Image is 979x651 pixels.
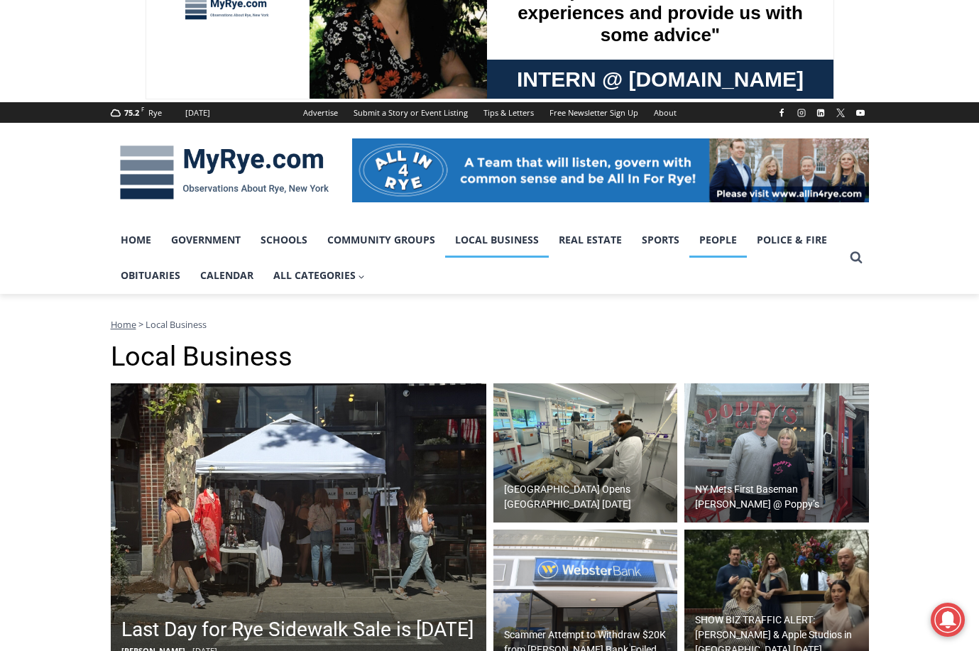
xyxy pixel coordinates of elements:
img: (PHOTO: Pete Alonso ("Polar Bear"), first baseman for the New York Mets with Gerry Massinello of ... [684,383,869,523]
h2: Last Day for Rye Sidewalk Sale is [DATE] [121,615,474,645]
span: > [138,318,143,331]
div: [DATE] [185,106,210,119]
div: "[PERSON_NAME]'s draw is the fine variety of pristine raw fish kept on hand" [146,89,202,170]
a: Police & Fire [747,222,837,258]
span: Local Business [146,318,207,331]
span: Intern @ [DOMAIN_NAME] [371,141,658,173]
a: Local Business [445,222,549,258]
a: Linkedin [812,104,829,121]
div: Rye [148,106,162,119]
a: Intern @ [DOMAIN_NAME] [341,138,688,177]
a: Home [111,222,161,258]
nav: Primary Navigation [111,222,843,294]
span: 75.2 [124,107,139,118]
a: X [832,104,849,121]
img: All in for Rye [352,138,869,202]
a: Real Estate [549,222,632,258]
button: View Search Form [843,245,869,270]
a: Submit a Story or Event Listing [346,102,476,123]
a: Instagram [793,104,810,121]
button: Child menu of All Categories [263,258,376,293]
a: Free Newsletter Sign Up [542,102,646,123]
span: F [141,105,144,113]
div: "We would have speakers with experience in local journalism speak to us about their experiences a... [359,1,671,138]
a: People [689,222,747,258]
h2: [GEOGRAPHIC_DATA] Opens [GEOGRAPHIC_DATA] [DATE] [504,482,674,512]
a: Facebook [773,104,790,121]
a: Home [111,318,136,331]
span: Open Tues. - Sun. [PHONE_NUMBER] [4,146,139,200]
a: Sports [632,222,689,258]
h2: NY Mets First Baseman [PERSON_NAME] @ Poppy’s [695,482,865,512]
a: Government [161,222,251,258]
a: NY Mets First Baseman [PERSON_NAME] @ Poppy’s [684,383,869,523]
a: Tips & Letters [476,102,542,123]
a: Community Groups [317,222,445,258]
a: Open Tues. - Sun. [PHONE_NUMBER] [1,143,143,177]
a: About [646,102,684,123]
nav: Breadcrumbs [111,317,869,332]
a: Calendar [190,258,263,293]
a: Advertise [295,102,346,123]
img: MyRye.com [111,136,338,209]
a: YouTube [852,104,869,121]
a: Obituaries [111,258,190,293]
a: Schools [251,222,317,258]
a: [GEOGRAPHIC_DATA] Opens [GEOGRAPHIC_DATA] [DATE] [493,383,678,523]
h1: Local Business [111,341,869,373]
nav: Secondary Navigation [295,102,684,123]
img: (PHOTO: Blood and platelets being processed the New York Blood Center on its new campus at 601 Mi... [493,383,678,523]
